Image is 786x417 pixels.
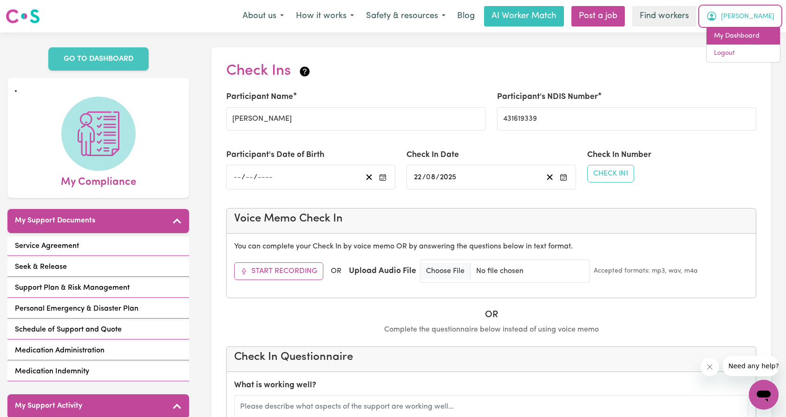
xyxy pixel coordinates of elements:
h5: My Support Activity [15,402,82,410]
button: About us [236,7,290,26]
iframe: Button to launch messaging window [749,380,779,410]
button: How it works [290,7,360,26]
label: Participant's Date of Birth [226,149,324,161]
span: My Compliance [61,171,136,190]
h4: Check In Questionnaire [234,351,748,364]
span: [PERSON_NAME] [721,12,774,22]
a: Schedule of Support and Quote [7,320,189,339]
a: GO TO DASHBOARD [48,47,149,71]
span: 0 [426,174,431,181]
span: / [436,173,439,182]
h2: Check Ins [226,62,311,80]
label: Check In Date [406,149,459,161]
input: ---- [257,171,273,183]
input: -- [245,171,254,183]
iframe: Close message [701,358,719,376]
a: Personal Emergency & Disaster Plan [7,300,189,319]
a: Careseekers logo [6,6,40,27]
a: AI Worker Match [484,6,564,26]
span: Need any help? [6,7,56,14]
a: My Compliance [15,97,182,190]
span: Service Agreement [15,241,79,252]
p: Complete the questionnaire below instead of using voice memo [226,324,756,335]
a: My Dashboard [707,27,780,45]
button: Start Recording [234,262,323,280]
button: Safety & resources [360,7,452,26]
span: / [242,173,245,182]
input: -- [233,171,242,183]
div: My Account [706,27,780,63]
span: Schedule of Support and Quote [15,324,122,335]
h5: OR [226,309,756,320]
iframe: Message from company [723,356,779,376]
a: Medication Indemnity [7,362,189,381]
a: Post a job [571,6,625,26]
span: OR [331,266,341,277]
label: Participant's NDIS Number [497,91,598,103]
label: What is working well? [234,379,316,391]
input: -- [413,171,422,183]
label: Upload Audio File [349,265,416,277]
a: Seek & Release [7,258,189,277]
button: My Support Documents [7,209,189,233]
h4: Voice Memo Check In [234,212,748,226]
span: Seek & Release [15,261,67,273]
label: Check In Number [587,149,651,161]
button: My Account [700,7,780,26]
img: Careseekers logo [6,8,40,25]
span: / [254,173,257,182]
a: Support Plan & Risk Management [7,279,189,298]
input: -- [427,171,436,183]
p: You can complete your Check In by voice memo OR by answering the questions below in text format. [234,241,748,252]
a: Medication Administration [7,341,189,360]
span: Medication Indemnity [15,366,89,377]
span: / [422,173,426,182]
input: ---- [439,171,457,183]
span: Medication Administration [15,345,105,356]
h5: My Support Documents [15,216,95,225]
a: Blog [452,6,480,26]
button: Check In1 [587,165,634,182]
small: Accepted formats: mp3, wav, m4a [594,266,698,276]
a: Service Agreement [7,237,189,256]
label: Participant Name [226,91,293,103]
span: Support Plan & Risk Management [15,282,130,293]
a: Logout [707,45,780,62]
a: Find workers [632,6,696,26]
span: Personal Emergency & Disaster Plan [15,303,138,314]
